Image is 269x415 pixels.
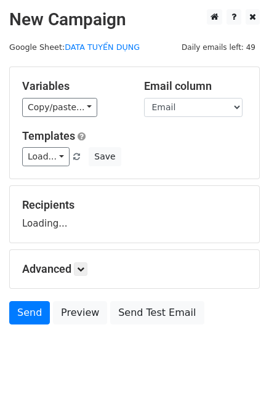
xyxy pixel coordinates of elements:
a: DATA TUYỂN DỤNG [65,42,140,52]
a: Load... [22,147,70,166]
h5: Email column [144,79,247,93]
a: Templates [22,129,75,142]
a: Send [9,301,50,324]
h5: Variables [22,79,126,93]
div: Loading... [22,198,247,230]
button: Save [89,147,121,166]
a: Send Test Email [110,301,204,324]
a: Preview [53,301,107,324]
small: Google Sheet: [9,42,140,52]
a: Copy/paste... [22,98,97,117]
h5: Advanced [22,262,247,276]
h2: New Campaign [9,9,260,30]
span: Daily emails left: 49 [177,41,260,54]
h5: Recipients [22,198,247,212]
a: Daily emails left: 49 [177,42,260,52]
